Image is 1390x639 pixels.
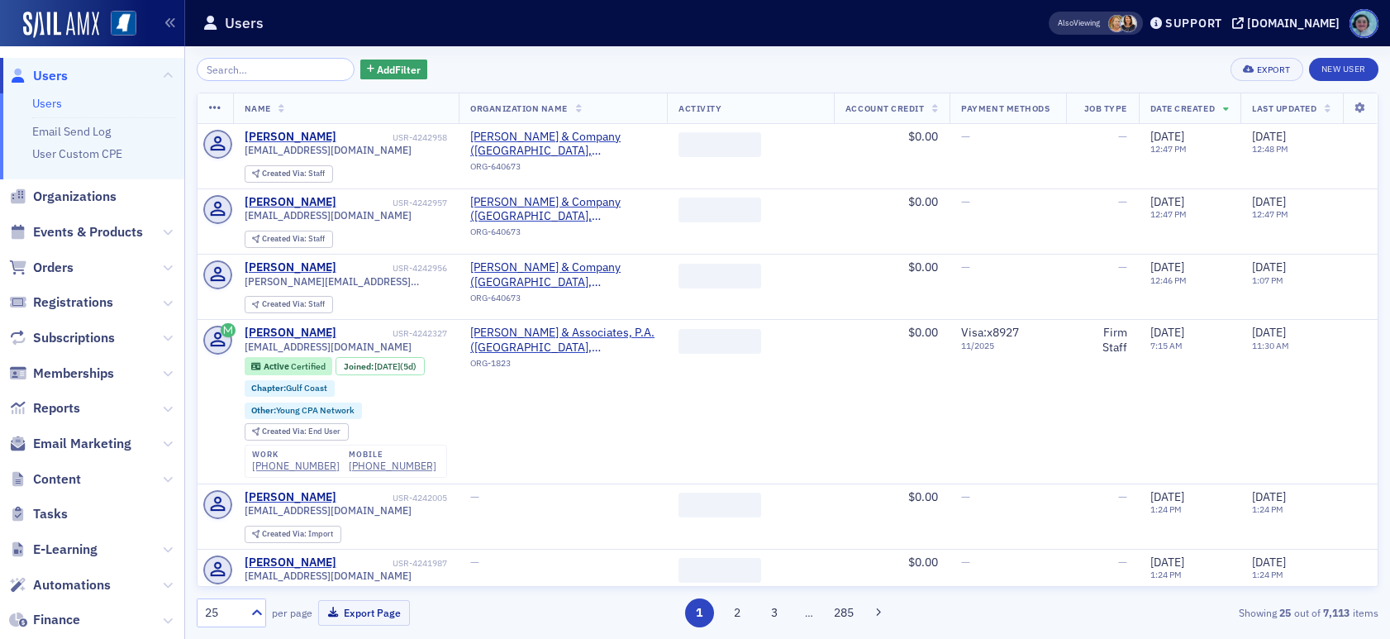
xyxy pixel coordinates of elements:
[245,490,336,505] a: [PERSON_NAME]
[33,611,80,629] span: Finance
[262,169,325,179] div: Staff
[470,358,655,374] div: ORG-1823
[1252,103,1316,114] span: Last Updated
[33,293,113,312] span: Registrations
[9,399,80,417] a: Reports
[1252,194,1286,209] span: [DATE]
[797,605,821,620] span: …
[9,541,98,559] a: E-Learning
[470,195,655,224] a: [PERSON_NAME] & Company ([GEOGRAPHIC_DATA], [GEOGRAPHIC_DATA])
[245,195,336,210] a: [PERSON_NAME]
[33,505,68,523] span: Tasks
[470,161,655,178] div: ORG-640673
[251,361,325,372] a: Active Certified
[1252,129,1286,144] span: [DATE]
[830,598,859,627] button: 285
[1150,555,1184,570] span: [DATE]
[9,576,111,594] a: Automations
[1309,58,1378,81] a: New User
[961,129,970,144] span: —
[245,275,448,288] span: [PERSON_NAME][EMAIL_ADDRESS][DOMAIN_NAME]
[470,489,479,504] span: —
[251,383,327,393] a: Chapter:Gulf Coast
[961,341,1054,351] span: 11 / 2025
[678,103,721,114] span: Activity
[1150,143,1187,155] time: 12:47 PM
[1150,489,1184,504] span: [DATE]
[245,326,336,341] div: [PERSON_NAME]
[264,360,291,372] span: Active
[1058,17,1100,29] span: Viewing
[318,600,410,626] button: Export Page
[470,103,568,114] span: Organization Name
[245,570,412,582] span: [EMAIL_ADDRESS][DOMAIN_NAME]
[245,556,336,570] a: [PERSON_NAME]
[1150,103,1215,114] span: Date Created
[251,382,286,393] span: Chapter :
[1150,194,1184,209] span: [DATE]
[1252,143,1288,155] time: 12:48 PM
[245,209,412,222] span: [EMAIL_ADDRESS][DOMAIN_NAME]
[470,260,655,289] span: T.E. Lott & Company (Columbus, MS)
[245,296,333,313] div: Created Via: Staff
[908,325,938,340] span: $0.00
[470,195,655,224] span: T.E. Lott & Company (Columbus, MS)
[339,132,447,143] div: USR-4242958
[245,130,336,145] a: [PERSON_NAME]
[262,300,325,309] div: Staff
[1078,326,1126,355] div: Firm Staff
[339,493,447,503] div: USR-4242005
[1232,17,1345,29] button: [DOMAIN_NAME]
[262,235,325,244] div: Staff
[845,103,924,114] span: Account Credit
[9,329,115,347] a: Subscriptions
[908,260,938,274] span: $0.00
[9,435,131,453] a: Email Marketing
[251,405,355,416] a: Other:Young CPA Network
[33,435,131,453] span: Email Marketing
[225,13,264,33] h1: Users
[678,198,761,222] span: ‌
[1084,103,1127,114] span: Job Type
[1150,274,1187,286] time: 12:46 PM
[245,357,333,375] div: Active: Active: Certified
[470,326,655,355] span: Culumber, Harvey & Associates, P.A. (Gulfport, MS)
[678,264,761,289] span: ‌
[470,555,479,570] span: —
[339,198,447,208] div: USR-4242957
[245,380,336,397] div: Chapter:
[1108,15,1126,32] span: Ellen Vaughn
[23,12,99,38] a: SailAMX
[722,598,751,627] button: 2
[1165,16,1222,31] div: Support
[996,605,1378,620] div: Showing out of items
[33,365,114,383] span: Memberships
[961,103,1050,114] span: Payment Methods
[374,361,417,372] div: (5d)
[197,58,355,81] input: Search…
[1252,569,1283,580] time: 1:24 PM
[245,260,336,275] a: [PERSON_NAME]
[272,605,312,620] label: per page
[33,223,143,241] span: Events & Products
[961,325,1019,340] span: Visa : x8927
[1277,605,1294,620] strong: 25
[262,426,308,436] span: Created Via :
[344,361,375,372] span: Joined :
[339,263,447,274] div: USR-4242956
[1150,208,1187,220] time: 12:47 PM
[760,598,789,627] button: 3
[33,399,80,417] span: Reports
[470,293,655,309] div: ORG-640673
[291,360,326,372] span: Certified
[262,530,333,539] div: Import
[908,555,938,570] span: $0.00
[336,357,425,375] div: Joined: 2025-08-15 00:00:00
[470,260,655,289] a: [PERSON_NAME] & Company ([GEOGRAPHIC_DATA], [GEOGRAPHIC_DATA])
[377,62,421,77] span: Add Filter
[1118,260,1127,274] span: —
[1058,17,1073,28] div: Also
